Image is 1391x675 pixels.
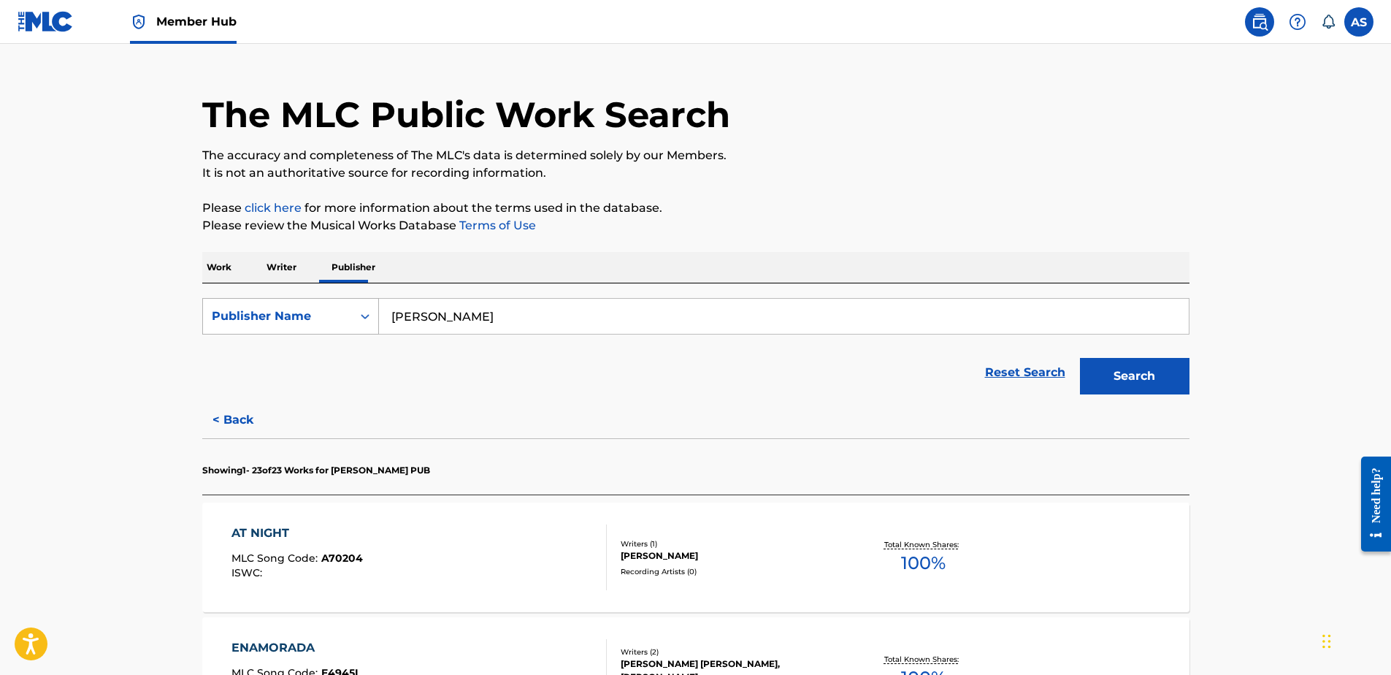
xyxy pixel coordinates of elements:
[884,539,962,550] p: Total Known Shares:
[202,252,236,283] p: Work
[1251,13,1268,31] img: search
[18,11,74,32] img: MLC Logo
[202,199,1189,217] p: Please for more information about the terms used in the database.
[1289,13,1306,31] img: help
[156,13,237,30] span: Member Hub
[202,503,1189,612] a: AT NIGHTMLC Song Code:A70204ISWC:Writers (1)[PERSON_NAME]Recording Artists (0)Total Known Shares:...
[1350,446,1391,563] iframe: Resource Center
[212,308,343,325] div: Publisher Name
[621,647,841,657] div: Writers ( 2 )
[231,525,363,542] div: AT NIGHT
[202,93,730,137] h1: The MLC Public Work Search
[231,639,359,657] div: ENAMORADA
[202,147,1189,164] p: The accuracy and completeness of The MLC's data is determined solely by our Members.
[1245,7,1274,37] a: Public Search
[621,538,841,549] div: Writers ( 1 )
[202,402,290,438] button: < Back
[262,252,301,283] p: Writer
[978,356,1073,389] a: Reset Search
[901,550,946,576] span: 100 %
[245,201,302,215] a: click here
[202,464,430,477] p: Showing 1 - 23 of 23 Works for [PERSON_NAME] PUB
[1318,605,1391,675] iframe: Chat Widget
[130,13,147,31] img: Top Rightsholder
[621,549,841,562] div: [PERSON_NAME]
[321,552,363,565] span: A70204
[231,566,266,579] span: ISWC :
[456,218,536,232] a: Terms of Use
[1321,15,1336,29] div: Notifications
[884,654,962,665] p: Total Known Shares:
[1344,7,1373,37] div: User Menu
[202,298,1189,402] form: Search Form
[327,252,380,283] p: Publisher
[231,552,321,565] span: MLC Song Code :
[202,164,1189,182] p: It is not an authoritative source for recording information.
[1283,7,1312,37] div: Help
[202,217,1189,234] p: Please review the Musical Works Database
[1322,619,1331,663] div: Drag
[1080,358,1189,394] button: Search
[621,566,841,577] div: Recording Artists ( 0 )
